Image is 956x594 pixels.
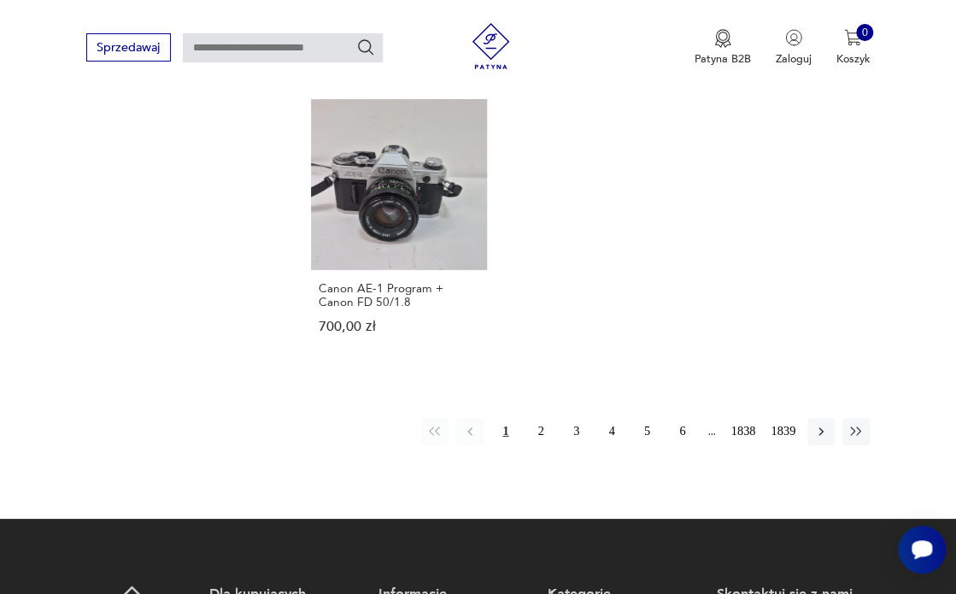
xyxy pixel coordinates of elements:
[727,418,760,445] button: 1838
[669,418,696,445] button: 6
[767,418,800,445] button: 1839
[898,526,946,573] iframe: Smartsupp widget button
[695,51,751,67] p: Patyna B2B
[776,51,812,67] p: Zaloguj
[776,29,812,67] button: Zaloguj
[836,51,870,67] p: Koszyk
[633,418,660,445] button: 5
[462,23,519,69] img: Patyna - sklep z meblami i dekoracjami vintage
[492,418,519,445] button: 1
[598,418,625,445] button: 4
[785,29,802,46] img: Ikonka użytkownika
[86,44,171,54] a: Sprzedawaj
[356,38,375,56] button: Szukaj
[714,29,731,48] img: Ikona medalu
[527,418,554,445] button: 2
[836,29,870,67] button: 0Koszyk
[856,24,873,41] div: 0
[844,29,861,46] img: Ikona koszyka
[695,29,751,67] a: Ikona medaluPatyna B2B
[86,33,171,62] button: Sprzedawaj
[695,29,751,67] button: Patyna B2B
[318,321,480,333] p: 700,00 zł
[318,282,480,309] h3: Canon AE-1 Program + Canon FD 50/1.8
[311,94,487,364] a: Canon AE-1 Program + Canon FD 50/1.8Canon AE-1 Program + Canon FD 50/1.8700,00 zł
[562,418,589,445] button: 3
